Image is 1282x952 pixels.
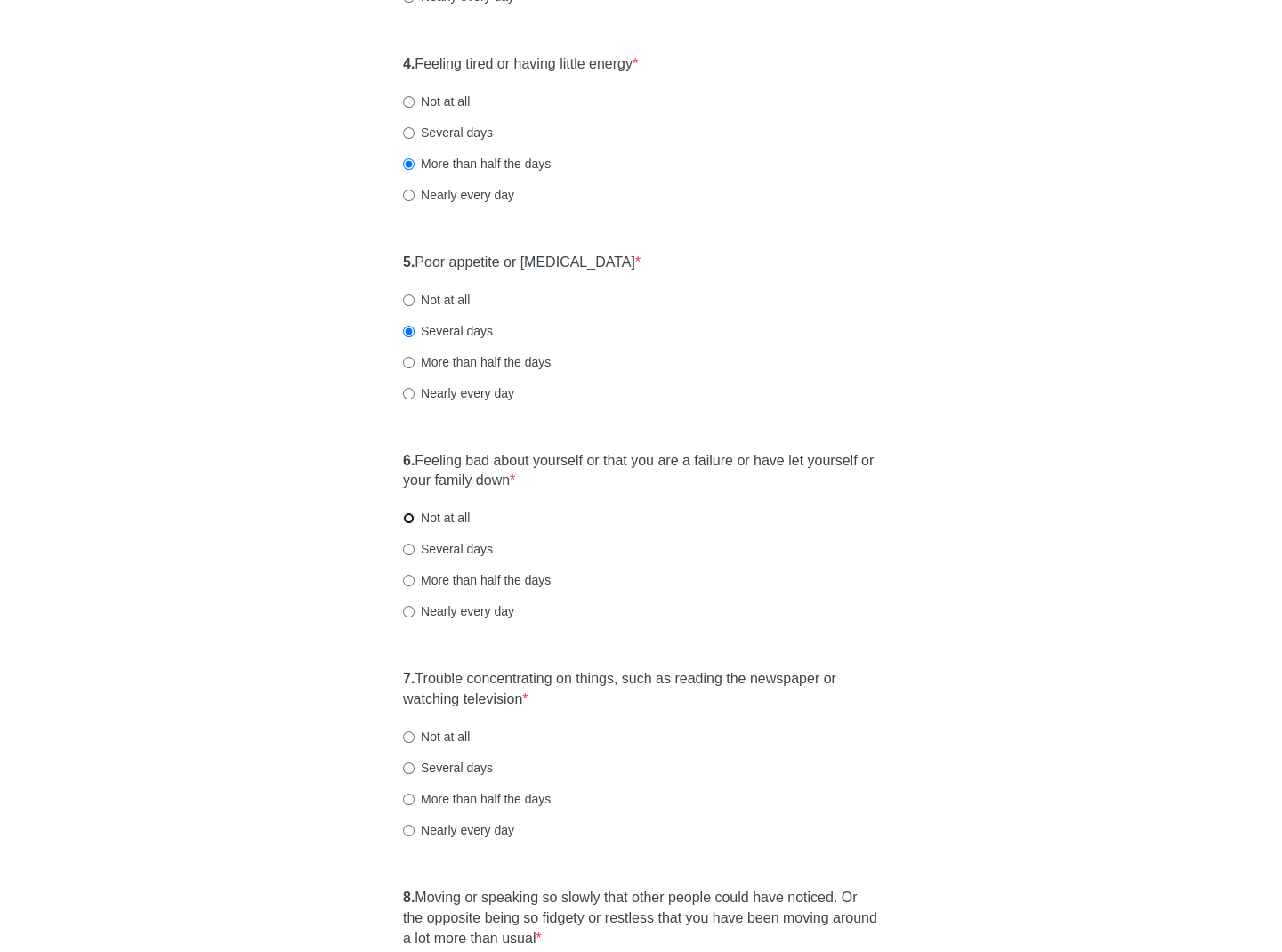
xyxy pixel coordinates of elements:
label: More than half the days [403,353,551,371]
input: Nearly every day [403,825,415,836]
label: Not at all [403,728,470,746]
strong: 4. [403,56,415,71]
label: Poor appetite or [MEDICAL_DATA] [403,253,641,273]
input: Several days [403,127,415,139]
label: Nearly every day [403,602,514,620]
label: Several days [403,124,493,141]
input: Nearly every day [403,190,415,201]
strong: 8. [403,890,415,905]
input: Nearly every day [403,388,415,399]
label: More than half the days [403,155,551,173]
input: More than half the days [403,357,415,368]
label: Not at all [403,509,470,527]
input: More than half the days [403,158,415,170]
label: Trouble concentrating on things, such as reading the newspaper or watching television [403,669,879,710]
label: Nearly every day [403,384,514,402]
label: Nearly every day [403,821,514,839]
input: Several days [403,762,415,774]
strong: 5. [403,254,415,270]
input: Nearly every day [403,606,415,617]
input: Not at all [403,294,415,306]
input: More than half the days [403,575,415,586]
label: Several days [403,759,493,777]
strong: 7. [403,671,415,686]
label: Moving or speaking so slowly that other people could have noticed. Or the opposite being so fidge... [403,888,879,949]
label: More than half the days [403,571,551,589]
label: Not at all [403,291,470,309]
input: Not at all [403,731,415,743]
label: Nearly every day [403,186,514,204]
input: More than half the days [403,794,415,805]
label: Not at all [403,93,470,110]
strong: 6. [403,453,415,468]
label: Several days [403,540,493,558]
label: More than half the days [403,790,551,808]
input: Several days [403,544,415,555]
input: Not at all [403,96,415,108]
label: Feeling tired or having little energy [403,54,638,75]
input: Several days [403,326,415,337]
input: Not at all [403,512,415,524]
label: Feeling bad about yourself or that you are a failure or have let yourself or your family down [403,451,879,492]
label: Several days [403,322,493,340]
